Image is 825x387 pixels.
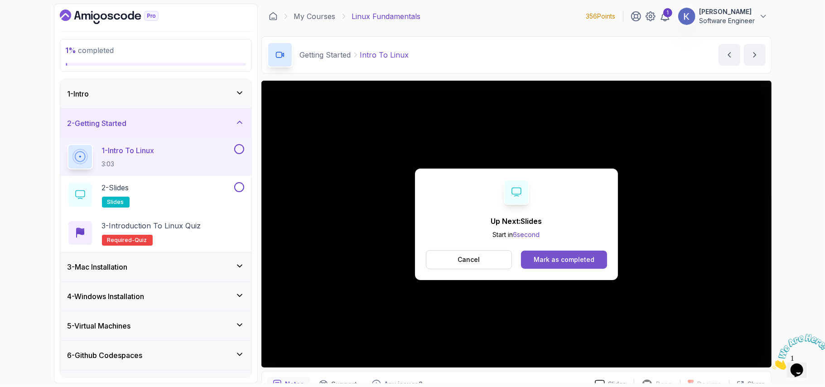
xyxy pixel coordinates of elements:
button: 4-Windows Installation [60,282,251,311]
button: 6-Github Codespaces [60,341,251,370]
p: Software Engineer [700,16,755,25]
p: Linux Fundamentals [352,11,421,22]
button: user profile image[PERSON_NAME]Software Engineer [678,7,768,25]
a: 1 [660,11,671,22]
p: 3:03 [102,160,154,169]
button: 2-Getting Started [60,109,251,138]
span: slides [107,198,124,206]
iframe: chat widget [769,330,825,373]
p: 1 - Intro To Linux [102,145,154,156]
div: Mark as completed [534,255,594,264]
span: 1 [4,4,7,11]
button: previous content [719,44,740,66]
span: Required- [107,237,135,244]
button: Mark as completed [521,251,607,269]
a: Dashboard [60,10,179,24]
a: My Courses [294,11,336,22]
p: 356 Points [586,12,616,21]
h3: 6 - Github Codespaces [68,350,143,361]
button: 1-Intro To Linux3:03 [68,144,244,169]
h3: 1 - Intro [68,88,89,99]
button: Cancel [426,250,512,269]
p: Cancel [458,255,480,264]
img: Chat attention grabber [4,4,60,39]
button: 3-Introduction to Linux QuizRequired-quiz [68,220,244,246]
h3: 4 - Windows Installation [68,291,145,302]
button: 3-Mac Installation [60,252,251,281]
span: 6 second [513,231,540,238]
div: 1 [663,8,672,17]
button: 1-Intro [60,79,251,108]
p: Up Next: Slides [491,216,542,227]
button: 2-Slidesslides [68,182,244,208]
span: quiz [135,237,147,244]
p: 2 - Slides [102,182,129,193]
h3: 2 - Getting Started [68,118,127,129]
h3: 5 - Virtual Machines [68,320,131,331]
img: user profile image [678,8,695,25]
button: next content [744,44,766,66]
a: Dashboard [269,12,278,21]
p: 3 - Introduction to Linux Quiz [102,220,201,231]
p: Intro To Linux [360,49,409,60]
span: completed [66,46,114,55]
h3: 3 - Mac Installation [68,261,128,272]
p: Getting Started [300,49,351,60]
p: Start in [491,230,542,239]
span: 1 % [66,46,77,55]
p: [PERSON_NAME] [700,7,755,16]
iframe: 3 - Intro to Linux [261,81,772,368]
button: 5-Virtual Machines [60,311,251,340]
